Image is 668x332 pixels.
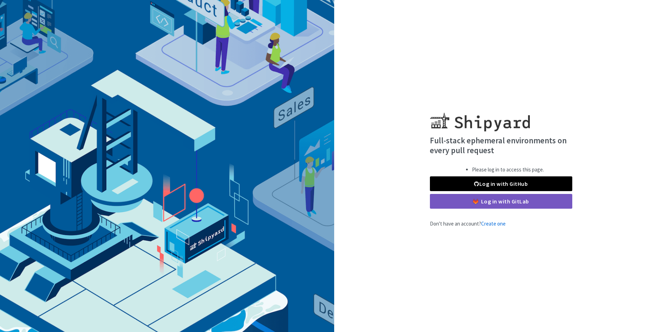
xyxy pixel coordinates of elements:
[430,136,572,155] h4: Full-stack ephemeral environments on every pull request
[473,199,478,204] img: gitlab-color.svg
[472,166,544,174] li: Please log in to access this page.
[430,220,506,227] span: Don't have an account?
[430,176,572,191] a: Log in with GitHub
[481,220,506,227] a: Create one
[430,194,572,209] a: Log in with GitLab
[430,104,530,131] img: Shipyard logo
